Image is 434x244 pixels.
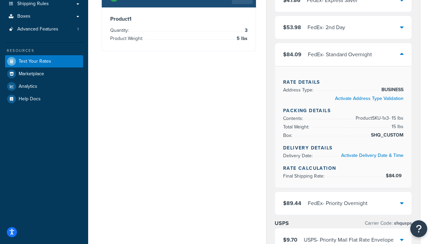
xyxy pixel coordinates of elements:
span: Advanced Features [17,26,58,32]
span: Product SKU-1 x 3 - 15 lbs [354,114,403,122]
h4: Rate Calculation [283,165,403,172]
h3: USPS [275,220,289,227]
div: FedEx - Standard Overnight [308,50,372,59]
span: Marketplace [19,71,44,77]
span: 5 lbs [235,35,248,43]
span: shqusps [393,220,412,227]
h3: Product 1 [110,16,248,22]
span: $9.70 [283,236,297,244]
span: Box: [283,132,294,139]
span: $84.09 [386,172,403,179]
span: $89.44 [283,199,301,207]
span: Contents: [283,115,305,122]
p: Carrier Code: [365,219,412,228]
span: Analytics [19,84,37,89]
span: Final Shipping Rate: [283,172,326,180]
h4: Delivery Details [283,144,403,151]
a: Analytics [5,80,83,93]
span: $53.98 [283,23,301,31]
span: Boxes [17,14,31,19]
a: Marketplace [5,68,83,80]
a: Test Your Rates [5,55,83,67]
h4: Packing Details [283,107,403,114]
div: FedEx - Priority Overnight [308,199,368,208]
li: Advanced Features [5,23,83,36]
div: FedEx - 2nd Day [308,23,345,32]
span: Delivery Date: [283,152,314,159]
span: Address Type: [283,86,315,94]
span: 15 lbs [390,123,403,131]
span: Total Weight: [283,123,311,130]
button: Open Resource Center [410,220,427,237]
a: Activate Delivery Date & Time [341,152,403,159]
div: Resources [5,48,83,54]
span: Test Your Rates [19,59,51,64]
span: BUSINESS [380,86,403,94]
a: Boxes [5,10,83,23]
span: Product Weight: [110,35,145,42]
span: Shipping Rules [17,1,49,7]
h4: Rate Details [283,79,403,86]
a: Activate Address Type Validation [335,95,403,102]
span: 1 [77,26,79,32]
a: Advanced Features1 [5,23,83,36]
span: Help Docs [19,96,41,102]
span: $84.09 [283,50,301,58]
span: SHQ_CUSTOM [369,131,403,139]
a: Help Docs [5,93,83,105]
span: 3 [243,26,248,35]
span: Quantity: [110,27,131,34]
